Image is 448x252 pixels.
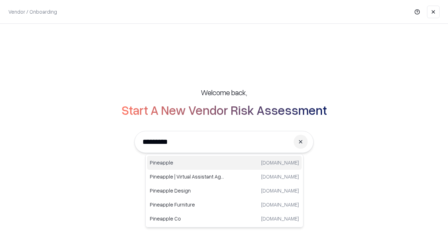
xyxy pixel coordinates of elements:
p: [DOMAIN_NAME] [261,215,299,222]
p: [DOMAIN_NAME] [261,159,299,166]
p: Vendor / Onboarding [8,8,57,15]
h2: Start A New Vendor Risk Assessment [121,103,327,117]
p: Pineapple [150,159,224,166]
p: [DOMAIN_NAME] [261,187,299,194]
p: [DOMAIN_NAME] [261,173,299,180]
p: [DOMAIN_NAME] [261,201,299,208]
p: Pineapple Furniture [150,201,224,208]
p: Pineapple | Virtual Assistant Agency [150,173,224,180]
div: Suggestions [145,154,303,227]
p: Pineapple Co [150,215,224,222]
p: Pineapple Design [150,187,224,194]
h5: Welcome back, [201,87,247,97]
